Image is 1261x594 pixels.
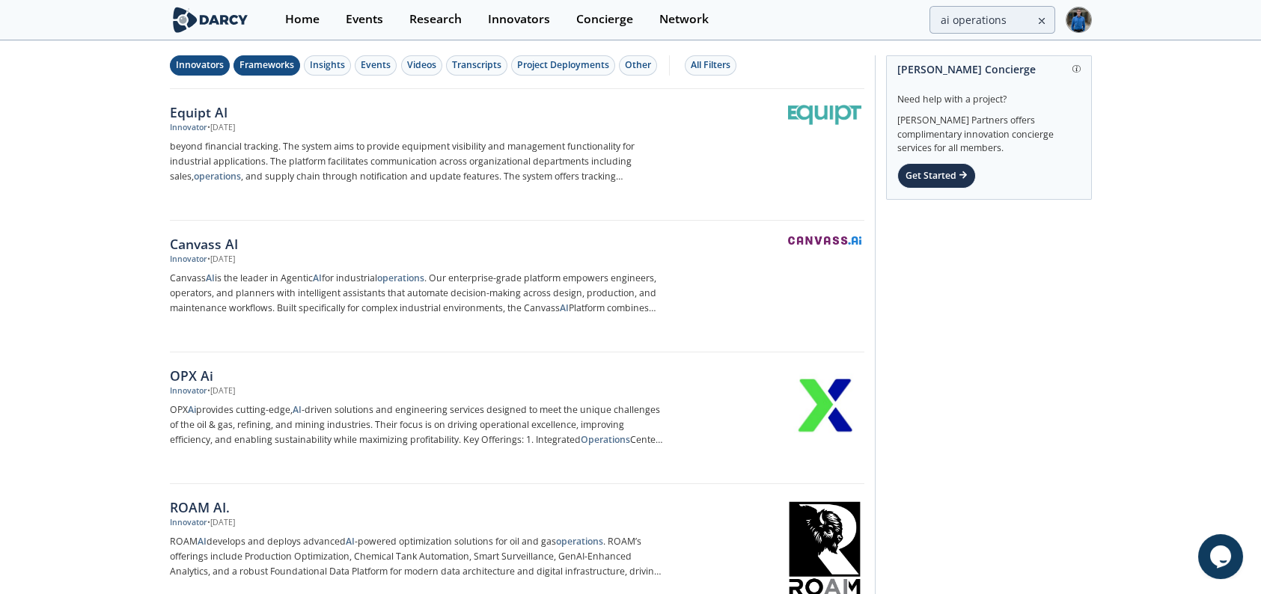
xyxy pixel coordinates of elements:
[207,254,235,266] div: • [DATE]
[170,89,864,221] a: Equipt AI Innovator •[DATE] beyond financial tracking. The system aims to provide equipment visib...
[207,122,235,134] div: • [DATE]
[409,13,462,25] div: Research
[560,301,569,314] strong: AI
[788,368,861,441] img: OPX Ai
[1066,7,1092,33] img: Profile
[346,13,383,25] div: Events
[170,7,251,33] img: logo-wide.svg
[897,163,976,189] div: Get Started
[897,56,1081,82] div: [PERSON_NAME] Concierge
[659,13,709,25] div: Network
[452,58,501,72] div: Transcripts
[207,385,235,397] div: • [DATE]
[194,170,241,183] strong: operations
[581,433,630,446] strong: Operations
[233,55,300,76] button: Frameworks
[897,82,1081,106] div: Need help with a project?
[929,6,1055,34] input: Advanced Search
[170,402,665,447] p: OPX provides cutting-edge, -driven solutions and engineering services designed to meet the unique...
[239,58,294,72] div: Frameworks
[170,385,207,397] div: Innovator
[355,55,397,76] button: Events
[198,535,207,548] strong: AI
[170,102,665,122] div: Equipt AI
[310,58,345,72] div: Insights
[556,535,603,548] strong: operations
[170,352,864,484] a: OPX Ai Innovator •[DATE] OPXAiprovides cutting-edge,AI-driven solutions and engineering services ...
[176,58,224,72] div: Innovators
[401,55,442,76] button: Videos
[293,403,302,416] strong: AI
[1198,534,1246,579] iframe: chat widget
[788,236,861,245] img: Canvass AI
[346,535,355,548] strong: AI
[206,272,215,284] strong: AI
[788,105,861,125] img: Equipt AI
[407,58,436,72] div: Videos
[625,58,651,72] div: Other
[170,122,207,134] div: Innovator
[1072,65,1081,73] img: information.svg
[170,497,665,517] div: ROAM AI.
[313,272,322,284] strong: AI
[511,55,615,76] button: Project Deployments
[170,221,864,352] a: Canvass AI Innovator •[DATE] CanvassAIis the leader in AgenticAIfor industrialoperations. Our ent...
[446,55,507,76] button: Transcripts
[170,139,665,184] p: beyond financial tracking. The system aims to provide equipment visibility and management functio...
[170,234,665,254] div: Canvass AI
[897,106,1081,156] div: [PERSON_NAME] Partners offers complimentary innovation concierge services for all members.
[576,13,633,25] div: Concierge
[188,403,196,416] strong: Ai
[170,534,665,579] p: ROAM develops and deploys advanced -powered optimization solutions for oil and gas . ROAM’s offer...
[170,55,230,76] button: Innovators
[619,55,657,76] button: Other
[361,58,391,72] div: Events
[170,366,665,385] div: OPX Ai
[517,58,609,72] div: Project Deployments
[691,58,730,72] div: All Filters
[304,55,351,76] button: Insights
[170,271,665,316] p: Canvass is the leader in Agentic for industrial . Our enterprise-grade platform empowers engineer...
[170,517,207,529] div: Innovator
[170,254,207,266] div: Innovator
[377,272,424,284] strong: operations
[685,55,736,76] button: All Filters
[207,517,235,529] div: • [DATE]
[488,13,550,25] div: Innovators
[285,13,320,25] div: Home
